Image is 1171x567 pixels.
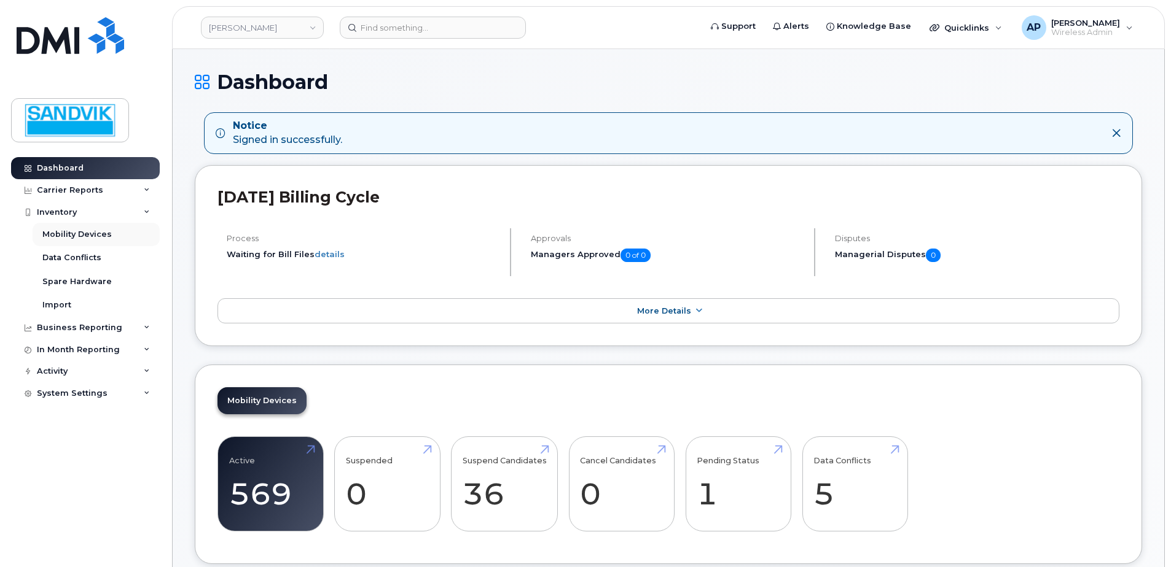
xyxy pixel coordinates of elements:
h4: Approvals [531,234,804,243]
li: Waiting for Bill Files [227,249,499,260]
h4: Disputes [835,234,1119,243]
h4: Process [227,234,499,243]
a: details [315,249,345,259]
a: Suspend Candidates 36 [463,444,547,525]
div: Signed in successfully. [233,119,342,147]
a: Mobility Devices [217,387,307,414]
a: Active 569 [229,444,312,525]
a: Cancel Candidates 0 [580,444,663,525]
span: 0 [926,249,941,262]
h2: [DATE] Billing Cycle [217,188,1119,206]
a: Pending Status 1 [697,444,780,525]
h5: Managers Approved [531,249,804,262]
a: Data Conflicts 5 [813,444,896,525]
span: More Details [637,306,691,315]
h1: Dashboard [195,71,1142,93]
h5: Managerial Disputes [835,249,1119,262]
a: Suspended 0 [346,444,429,525]
strong: Notice [233,119,342,133]
span: 0 of 0 [621,249,651,262]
